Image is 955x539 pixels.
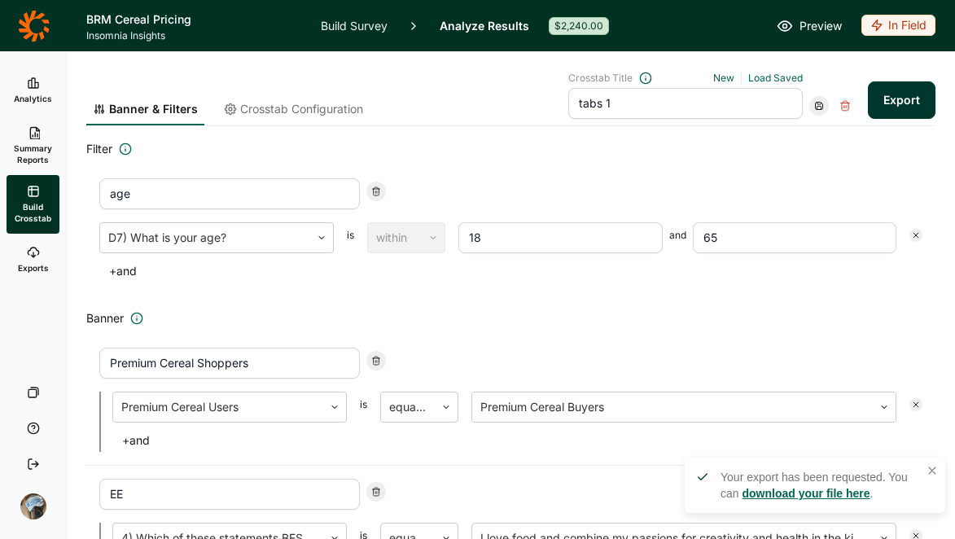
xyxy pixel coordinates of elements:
[20,493,46,519] img: ocn8z7iqvmiiaveqkfqd.png
[99,260,147,283] button: +and
[861,15,935,37] button: In Field
[347,229,354,253] span: is
[909,229,922,242] div: Remove
[13,142,53,165] span: Summary Reports
[112,429,160,452] button: +and
[7,64,59,116] a: Analytics
[721,469,921,502] div: Your export has been requested. You can .
[99,479,360,510] input: Banner point name...
[549,17,609,35] div: $2,240.00
[366,351,386,370] div: Remove
[360,398,367,423] span: is
[86,309,124,328] span: Banner
[18,262,49,274] span: Exports
[799,16,842,36] span: Preview
[14,93,52,104] span: Analytics
[99,348,360,379] input: Banner point name...
[240,101,363,117] span: Crosstab Configuration
[748,72,803,84] a: Load Saved
[809,96,829,116] div: Save Crosstab
[86,10,301,29] h1: BRM Cereal Pricing
[713,72,734,84] a: New
[835,96,855,116] div: Delete
[7,116,59,175] a: Summary Reports
[742,487,870,500] a: download your file here
[109,101,198,117] span: Banner & Filters
[7,234,59,286] a: Exports
[13,201,53,224] span: Build Crosstab
[86,139,112,159] span: Filter
[568,72,633,85] span: Crosstab Title
[669,229,686,253] span: and
[909,398,922,411] div: Remove
[7,175,59,234] a: Build Crosstab
[777,16,842,36] a: Preview
[868,81,935,119] button: Export
[366,482,386,502] div: Remove
[86,29,301,42] span: Insomnia Insights
[99,178,360,209] input: Filter name...
[861,15,935,36] div: In Field
[366,182,386,201] div: Remove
